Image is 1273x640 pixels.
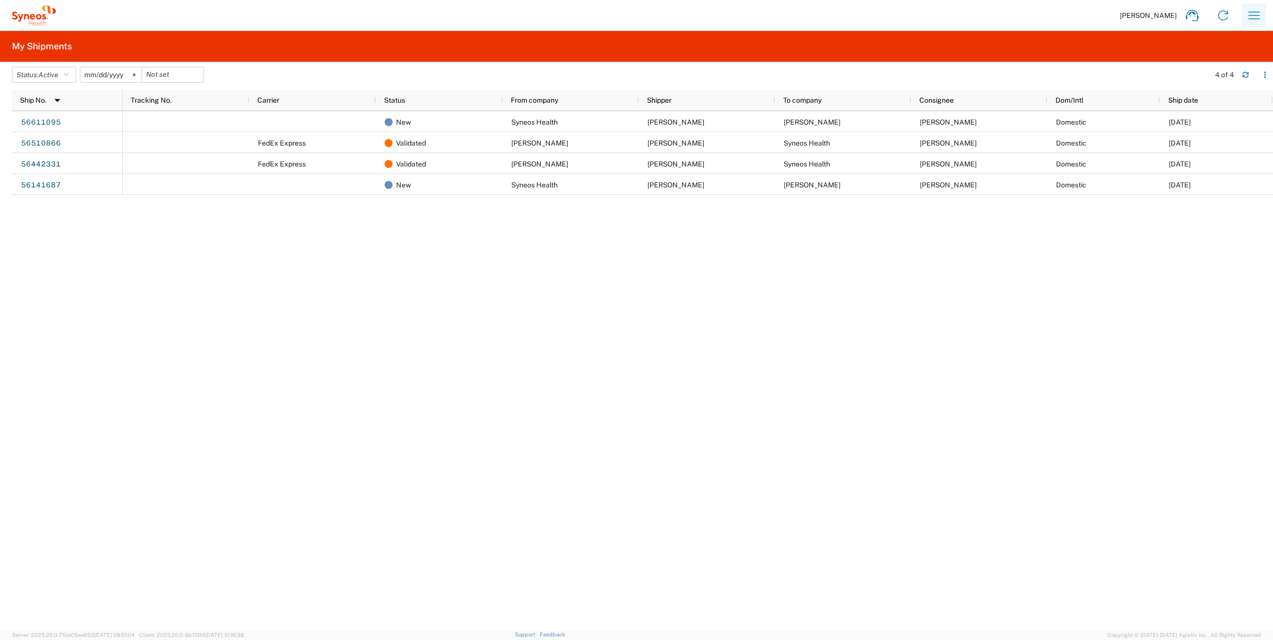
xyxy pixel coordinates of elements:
a: 56611095 [20,115,61,131]
span: Olivia Hutsell [920,118,977,126]
span: 08/08/2025 [1169,160,1191,168]
span: [PERSON_NAME] [1120,11,1177,20]
h2: My Shipments [12,40,72,52]
span: Status [384,96,405,104]
span: Olivia Hutsell [647,139,704,147]
span: Active [38,71,58,79]
span: Brian Medlin [784,181,841,189]
span: Domestic [1056,160,1086,168]
span: Syneos Health [511,181,558,189]
span: Olivia Hutsell [511,139,568,147]
span: Ship date [1168,96,1198,104]
span: Domestic [1056,118,1086,126]
span: Tracking No. [131,96,172,104]
span: Matt Murray [647,181,704,189]
a: 56141687 [20,177,61,193]
span: Validated [396,154,426,174]
span: [DATE] 09:51:04 [94,632,135,638]
span: Dom/Intl [1056,96,1083,104]
span: New [396,112,411,133]
span: Olivia Hutsell [784,118,841,126]
span: Bob Van Roekel [511,160,568,168]
span: 07/09/2025 [1169,181,1191,189]
button: Status:Active [12,67,76,83]
span: Matt Murray [920,139,977,147]
span: Syneos Health [784,139,830,147]
span: Brian Medlin [920,181,977,189]
span: Bob Van Roekel [647,160,704,168]
input: Not set [80,67,142,82]
img: arrow-dropdown.svg [49,92,65,108]
input: Not set [142,67,204,82]
span: [DATE] 10:16:38 [205,632,244,638]
span: Matt Murray [920,160,977,168]
a: 56442331 [20,157,61,172]
div: 4 of 4 [1215,70,1234,79]
span: Syneos Health [511,118,558,126]
span: 08/15/2025 [1169,139,1191,147]
span: Syneos Health [784,160,830,168]
span: Domestic [1056,139,1086,147]
a: Support [515,632,540,638]
span: From company [511,96,558,104]
span: Domestic [1056,181,1086,189]
a: Feedback [540,632,565,638]
span: New [396,174,411,195]
span: Carrier [257,96,279,104]
span: FedEx Express [258,139,306,147]
span: 08/26/2025 [1169,118,1191,126]
span: Client: 2025.20.0-8b113f4 [139,632,244,638]
a: 56510866 [20,136,61,152]
span: To company [783,96,822,104]
span: Ship No. [20,96,46,104]
span: Consignee [919,96,954,104]
span: Copyright © [DATE]-[DATE] Agistix Inc., All Rights Reserved [1107,631,1261,640]
span: Validated [396,133,426,154]
span: FedEx Express [258,160,306,168]
span: Matt Murray [647,118,704,126]
span: Server: 2025.20.0-710e05ee653 [12,632,135,638]
span: Shipper [647,96,671,104]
